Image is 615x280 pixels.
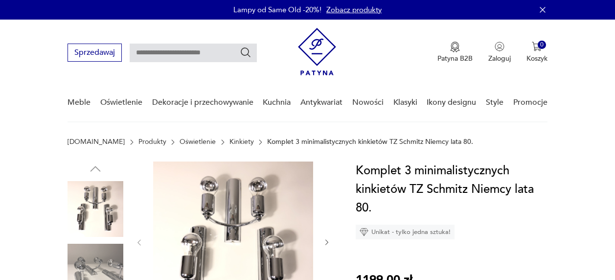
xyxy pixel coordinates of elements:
[229,138,254,146] a: Kinkiety
[488,42,511,63] button: Zaloguj
[352,84,384,121] a: Nowości
[393,84,417,121] a: Klasyki
[360,228,368,236] img: Ikona diamentu
[68,50,122,57] a: Sprzedawaj
[68,44,122,62] button: Sprzedawaj
[267,138,473,146] p: Komplet 3 minimalistycznych kinkietów TZ Schmitz Niemcy lata 80.
[180,138,216,146] a: Oświetlenie
[486,84,503,121] a: Style
[356,225,455,239] div: Unikat - tylko jedna sztuka!
[427,84,476,121] a: Ikony designu
[138,138,166,146] a: Produkty
[68,138,125,146] a: [DOMAIN_NAME]
[538,41,546,49] div: 0
[68,84,91,121] a: Meble
[495,42,504,51] img: Ikonka użytkownika
[326,5,382,15] a: Zobacz produkty
[437,42,473,63] a: Ikona medaluPatyna B2B
[437,42,473,63] button: Patyna B2B
[100,84,142,121] a: Oświetlenie
[488,54,511,63] p: Zaloguj
[233,5,321,15] p: Lampy od Same Old -20%!
[437,54,473,63] p: Patyna B2B
[263,84,291,121] a: Kuchnia
[450,42,460,52] img: Ikona medalu
[300,84,342,121] a: Antykwariat
[298,28,336,75] img: Patyna - sklep z meblami i dekoracjami vintage
[68,181,123,237] img: Zdjęcie produktu Komplet 3 minimalistycznych kinkietów TZ Schmitz Niemcy lata 80.
[526,42,547,63] button: 0Koszyk
[152,84,253,121] a: Dekoracje i przechowywanie
[526,54,547,63] p: Koszyk
[356,162,547,217] h1: Komplet 3 minimalistycznych kinkietów TZ Schmitz Niemcy lata 80.
[513,84,547,121] a: Promocje
[532,42,542,51] img: Ikona koszyka
[240,47,251,58] button: Szukaj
